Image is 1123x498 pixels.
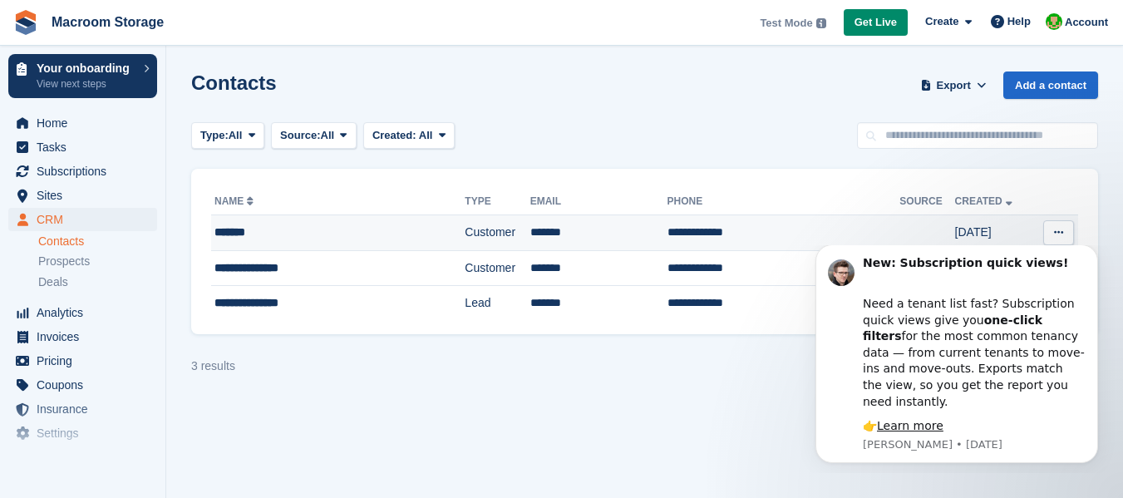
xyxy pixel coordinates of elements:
[816,18,826,28] img: icon-info-grey-7440780725fd019a000dd9b08b2336e03edf1995a4989e88bcd33f0948082b44.svg
[1003,71,1098,99] a: Add a contact
[37,301,136,324] span: Analytics
[37,184,136,207] span: Sites
[37,325,136,348] span: Invoices
[1007,13,1031,30] span: Help
[667,189,900,215] th: Phone
[8,397,157,421] a: menu
[280,127,320,144] span: Source:
[8,160,157,183] a: menu
[37,422,136,445] span: Settings
[191,357,235,375] div: 3 results
[37,160,136,183] span: Subscriptions
[15,459,165,476] span: Storefront
[8,349,157,372] a: menu
[37,136,136,159] span: Tasks
[37,397,136,421] span: Insurance
[38,253,157,270] a: Prospects
[8,184,157,207] a: menu
[465,189,529,215] th: Type
[760,15,812,32] span: Test Mode
[8,136,157,159] a: menu
[86,174,153,187] a: Learn more
[8,373,157,397] a: menu
[372,129,416,141] span: Created:
[37,373,136,397] span: Coupons
[37,349,136,372] span: Pricing
[917,71,990,99] button: Export
[419,129,433,141] span: All
[72,10,295,190] div: Message content
[363,122,455,150] button: Created: All
[38,234,157,249] a: Contacts
[8,54,157,98] a: Your onboarding View next steps
[465,250,529,286] td: Customer
[37,111,136,135] span: Home
[214,195,257,207] a: Name
[38,254,90,269] span: Prospects
[200,127,229,144] span: Type:
[37,14,64,41] img: Profile image for Steven
[791,245,1123,473] iframe: Intercom notifications message
[465,215,529,251] td: Customer
[321,127,335,144] span: All
[37,208,136,231] span: CRM
[855,14,897,31] span: Get Live
[37,76,135,91] p: View next steps
[899,189,954,215] th: Source
[13,10,38,35] img: stora-icon-8386f47178a22dfd0bd8f6a31ec36ba5ce8667c1dd55bd0f319d3a0aa187defe.svg
[8,325,157,348] a: menu
[38,274,157,291] a: Deals
[530,189,667,215] th: Email
[72,11,278,24] b: New: Subscription quick views!
[8,208,157,231] a: menu
[955,195,1016,207] a: Created
[38,274,68,290] span: Deals
[937,77,971,94] span: Export
[1046,13,1062,30] img: Hugh McG
[45,8,170,36] a: Macroom Storage
[37,62,135,74] p: Your onboarding
[72,173,295,190] div: 👉
[925,13,958,30] span: Create
[229,127,243,144] span: All
[271,122,357,150] button: Source: All
[8,301,157,324] a: menu
[191,71,277,94] h1: Contacts
[8,111,157,135] a: menu
[465,286,529,321] td: Lead
[1065,14,1108,31] span: Account
[72,34,295,165] div: Need a tenant list fast? Subscription quick views give you for the most common tenancy data — fro...
[8,422,157,445] a: menu
[844,9,908,37] a: Get Live
[72,192,295,207] p: Message from Steven, sent 5d ago
[955,215,1033,251] td: [DATE]
[191,122,264,150] button: Type: All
